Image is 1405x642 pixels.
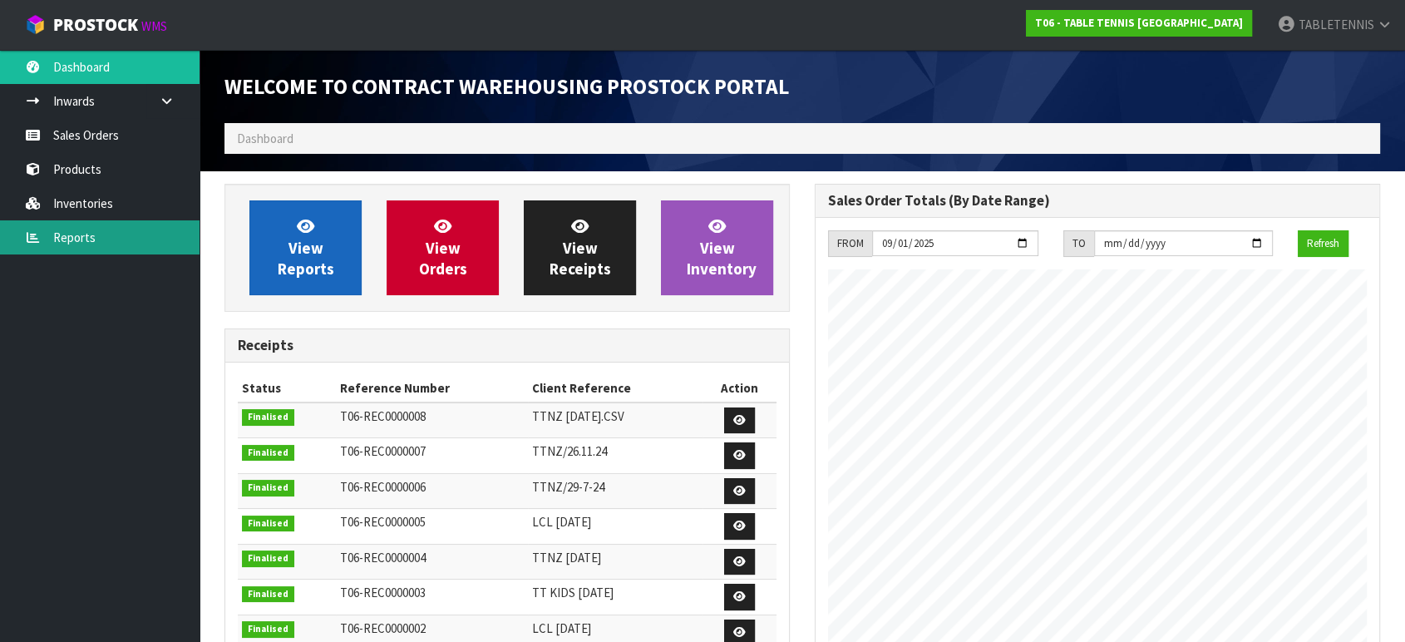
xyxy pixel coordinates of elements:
[550,216,611,279] span: View Receipts
[532,620,591,636] span: LCL [DATE]
[1299,17,1374,32] span: TABLETENNIS
[387,200,499,295] a: ViewOrders
[532,443,607,459] span: TTNZ/26.11.24
[532,550,601,565] span: TTNZ [DATE]
[340,620,426,636] span: T06-REC0000002
[532,585,614,600] span: TT KIDS [DATE]
[278,216,334,279] span: View Reports
[336,375,528,402] th: Reference Number
[532,408,624,424] span: TTNZ [DATE].CSV
[242,586,294,603] span: Finalised
[532,514,591,530] span: LCL [DATE]
[53,14,138,36] span: ProStock
[242,516,294,532] span: Finalised
[419,216,467,279] span: View Orders
[238,338,776,353] h3: Receipts
[828,230,872,257] div: FROM
[532,479,604,495] span: TTNZ/29-7-24
[340,550,426,565] span: T06-REC0000004
[249,200,362,295] a: ViewReports
[524,200,636,295] a: ViewReceipts
[141,18,167,34] small: WMS
[340,479,426,495] span: T06-REC0000006
[242,445,294,462] span: Finalised
[1063,230,1094,257] div: TO
[242,551,294,567] span: Finalised
[340,443,426,459] span: T06-REC0000007
[25,14,46,35] img: cube-alt.png
[242,480,294,496] span: Finalised
[224,73,789,100] span: Welcome to Contract Warehousing ProStock Portal
[237,131,293,146] span: Dashboard
[661,200,773,295] a: ViewInventory
[687,216,757,279] span: View Inventory
[828,193,1367,209] h3: Sales Order Totals (By Date Range)
[340,408,426,424] span: T06-REC0000008
[242,621,294,638] span: Finalised
[340,514,426,530] span: T06-REC0000005
[242,409,294,426] span: Finalised
[1298,230,1348,257] button: Refresh
[340,585,426,600] span: T06-REC0000003
[702,375,776,402] th: Action
[238,375,336,402] th: Status
[528,375,702,402] th: Client Reference
[1035,16,1243,30] strong: T06 - TABLE TENNIS [GEOGRAPHIC_DATA]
